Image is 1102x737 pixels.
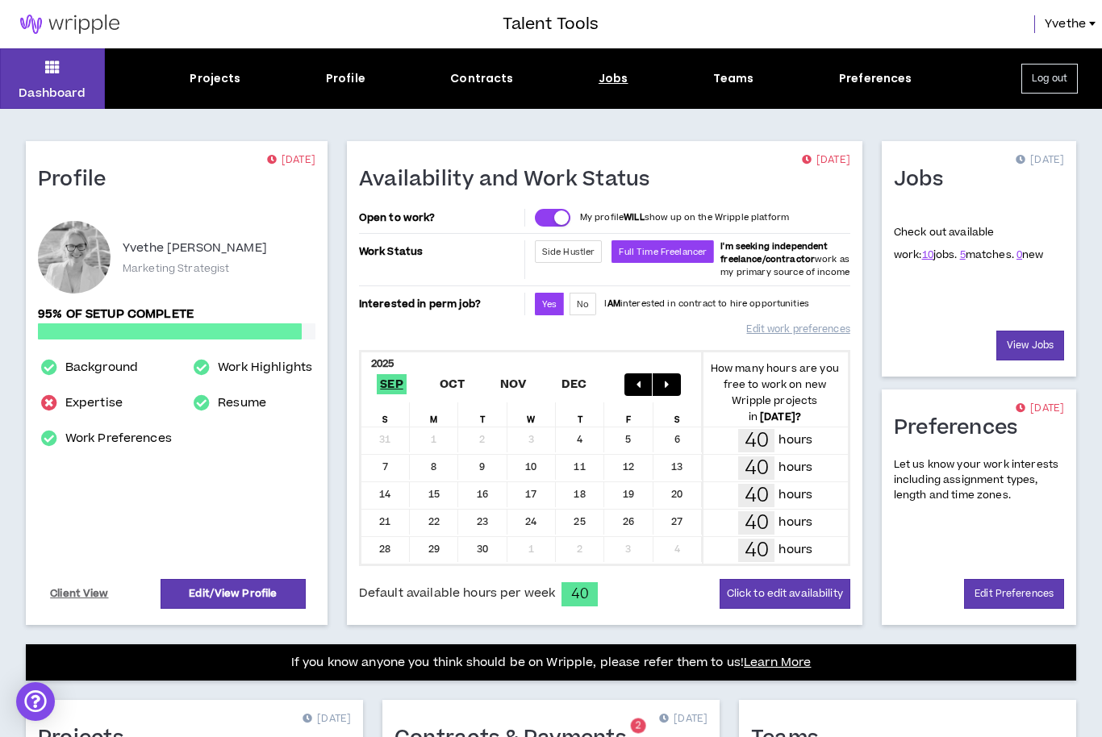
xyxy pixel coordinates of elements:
p: Dashboard [19,85,86,102]
p: Let us know your work interests including assignment types, length and time zones. [894,457,1064,504]
p: How many hours are you free to work on new Wripple projects in [702,360,848,425]
span: Dec [558,374,591,394]
p: [DATE] [1016,152,1064,169]
span: new [1016,248,1044,262]
b: 2025 [371,356,394,371]
a: Edit/View Profile [161,579,306,609]
p: hours [778,514,812,531]
a: Work Preferences [65,429,172,448]
div: T [556,402,604,427]
span: Nov [497,374,530,394]
p: [DATE] [802,152,850,169]
h1: Jobs [894,167,955,193]
div: Open Intercom Messenger [16,682,55,721]
h1: Profile [38,167,119,193]
div: Jobs [599,70,628,87]
a: Edit work preferences [746,315,849,344]
div: Preferences [839,70,912,87]
p: Work Status [359,240,521,263]
p: I interested in contract to hire opportunities [604,298,809,310]
b: [DATE] ? [760,410,801,424]
strong: AM [607,298,620,310]
h1: Preferences [894,415,1030,441]
h1: Availability and Work Status [359,167,662,193]
p: hours [778,486,812,504]
span: No [577,298,589,310]
div: Profile [326,70,365,87]
b: I'm seeking independent freelance/contractor [720,240,828,265]
span: matches. [960,248,1014,262]
p: hours [778,541,812,559]
p: [DATE] [303,711,351,727]
sup: 2 [630,718,645,734]
a: 10 [922,248,933,262]
span: Sep [377,374,407,394]
a: Background [65,358,138,377]
div: Projects [190,70,240,87]
p: 95% of setup complete [38,306,315,323]
p: My profile show up on the Wripple platform [580,211,789,224]
p: Open to work? [359,211,521,224]
span: Yes [542,298,557,310]
span: Side Hustler [542,246,595,258]
div: T [458,402,507,427]
a: Work Highlights [218,358,312,377]
span: Default available hours per week [359,585,555,602]
span: jobs. [922,248,958,262]
a: Resume [218,393,266,413]
div: W [507,402,556,427]
div: Contracts [450,70,513,87]
p: hours [778,459,812,477]
span: Yvethe [1045,15,1086,33]
a: 5 [960,248,966,262]
a: Learn More [744,654,811,671]
button: Log out [1021,64,1078,94]
p: [DATE] [659,711,708,727]
span: Oct [436,374,469,394]
a: 0 [1016,248,1022,262]
a: View Jobs [996,331,1064,360]
div: Teams [713,70,754,87]
span: work as my primary source of income [720,240,849,278]
p: Marketing Strategist [123,261,229,276]
h3: Talent Tools [503,12,599,36]
div: S [653,402,702,427]
div: F [604,402,653,427]
button: Click to edit availability [720,579,850,609]
strong: WILL [624,211,645,223]
p: [DATE] [1016,401,1064,417]
p: If you know anyone you think should be on Wripple, please refer them to us! [291,653,812,672]
p: Check out available work: [894,225,1044,262]
p: hours [778,431,812,449]
p: Yvethe [PERSON_NAME] [123,239,267,258]
div: M [410,402,458,427]
div: S [361,402,410,427]
a: Edit Preferences [964,579,1064,609]
span: 2 [635,719,641,733]
p: Interested in perm job? [359,293,521,315]
a: Client View [48,580,111,608]
a: Expertise [65,393,123,413]
p: [DATE] [267,152,315,169]
div: Yvethe B. [38,221,111,294]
